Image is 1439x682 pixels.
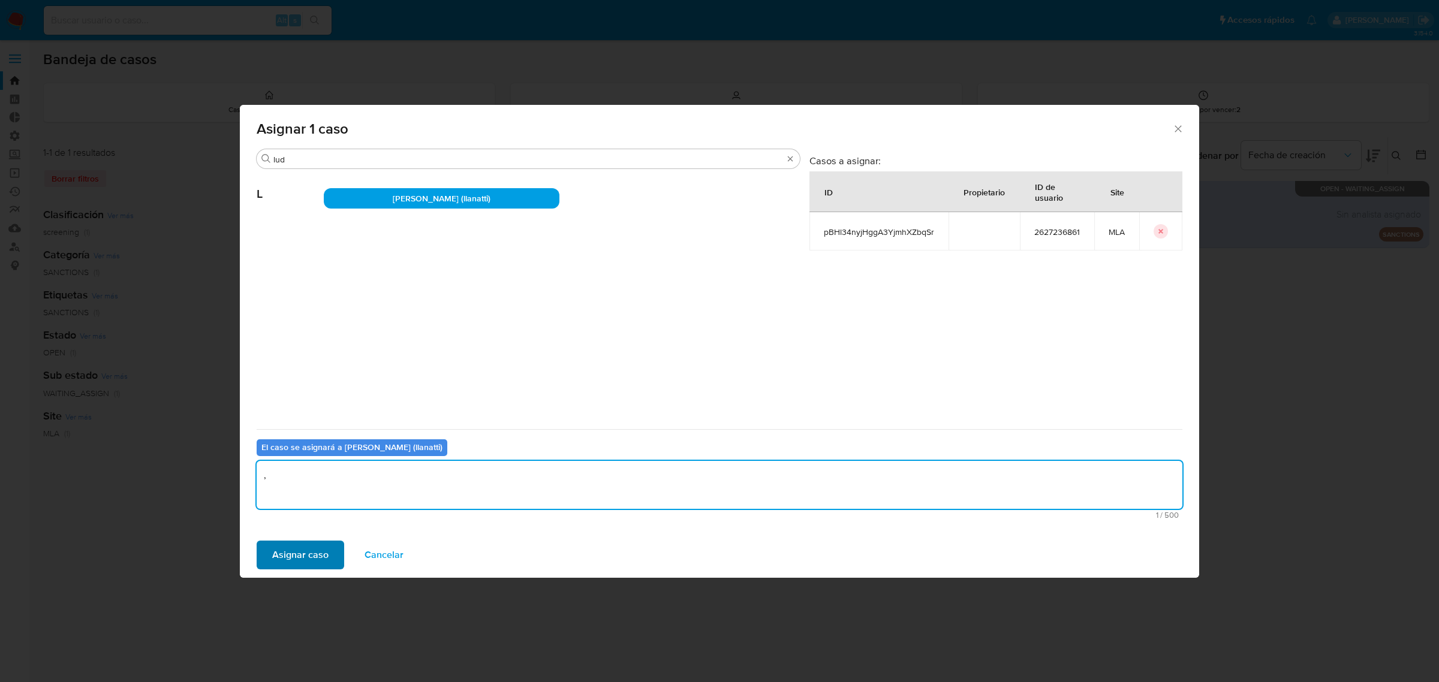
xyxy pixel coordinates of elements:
[1109,227,1125,237] span: MLA
[810,177,847,206] div: ID
[1020,172,1094,212] div: ID de usuario
[349,541,419,569] button: Cancelar
[949,177,1019,206] div: Propietario
[393,192,490,204] span: [PERSON_NAME] (llanatti)
[1172,123,1183,134] button: Cerrar ventana
[257,122,1172,136] span: Asignar 1 caso
[324,188,559,209] div: [PERSON_NAME] (llanatti)
[1154,224,1168,239] button: icon-button
[785,154,795,164] button: Borrar
[257,461,1182,509] textarea: ,
[365,542,404,568] span: Cancelar
[240,105,1199,578] div: assign-modal
[261,154,271,164] button: Buscar
[809,155,1182,167] h3: Casos a asignar:
[273,154,783,165] input: Buscar analista
[260,511,1179,519] span: Máximo 500 caracteres
[1034,227,1080,237] span: 2627236861
[272,542,329,568] span: Asignar caso
[257,541,344,569] button: Asignar caso
[261,441,442,453] b: El caso se asignará a [PERSON_NAME] (llanatti)
[1096,177,1139,206] div: Site
[824,227,934,237] span: pBHl34nyjHggA3YjmhXZbqSr
[257,169,324,201] span: L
